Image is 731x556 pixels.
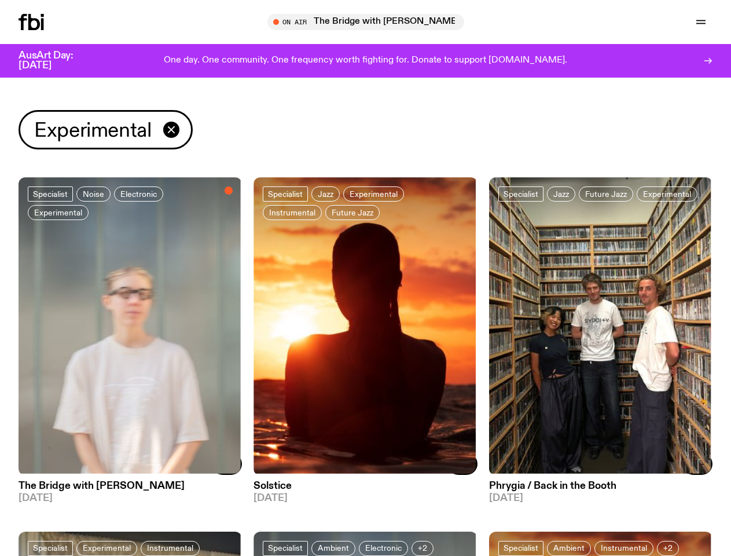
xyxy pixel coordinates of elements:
[147,544,193,553] span: Instrumental
[325,205,380,220] a: Future Jazz
[83,189,104,198] span: Noise
[34,208,82,217] span: Experimental
[254,475,477,503] a: Solstice[DATE]
[359,541,408,556] a: Electronic
[269,208,315,217] span: Instrumental
[141,541,200,556] a: Instrumental
[489,481,712,491] h3: Phrygia / Back in the Booth
[553,189,569,198] span: Jazz
[657,541,679,556] button: +2
[254,177,477,475] img: A girl standing in the ocean as waist level, staring into the rise of the sun.
[33,544,68,553] span: Specialist
[350,189,398,198] span: Experimental
[547,186,575,202] a: Jazz
[412,541,434,556] button: +2
[637,186,697,202] a: Experimental
[365,544,402,553] span: Electronic
[268,189,303,198] span: Specialist
[76,541,137,556] a: Experimental
[76,186,111,202] a: Noise
[318,189,333,198] span: Jazz
[579,186,633,202] a: Future Jazz
[547,541,591,556] a: Ambient
[318,544,349,553] span: Ambient
[164,56,567,66] p: One day. One community. One frequency worth fighting for. Donate to support [DOMAIN_NAME].
[28,541,73,556] a: Specialist
[343,186,404,202] a: Experimental
[19,475,242,503] a: The Bridge with [PERSON_NAME][DATE]
[19,493,242,503] span: [DATE]
[83,544,131,553] span: Experimental
[19,177,242,475] img: Mara stands in front of a frosted glass wall wearing a cream coloured t-shirt and black glasses. ...
[643,189,691,198] span: Experimental
[332,208,373,217] span: Future Jazz
[268,544,303,553] span: Specialist
[498,186,543,202] a: Specialist
[19,481,242,491] h3: The Bridge with [PERSON_NAME]
[263,186,308,202] a: Specialist
[120,189,157,198] span: Electronic
[28,186,73,202] a: Specialist
[19,51,93,71] h3: AusArt Day: [DATE]
[33,189,68,198] span: Specialist
[585,189,627,198] span: Future Jazz
[418,544,427,553] span: +2
[504,189,538,198] span: Specialist
[601,544,647,553] span: Instrumental
[254,493,477,503] span: [DATE]
[254,481,477,491] h3: Solstice
[114,186,163,202] a: Electronic
[489,475,712,503] a: Phrygia / Back in the Booth[DATE]
[504,544,538,553] span: Specialist
[28,205,89,220] a: Experimental
[263,541,308,556] a: Specialist
[263,205,322,220] a: Instrumental
[311,541,355,556] a: Ambient
[489,493,712,503] span: [DATE]
[267,14,464,30] button: On AirThe Bridge with [PERSON_NAME]
[34,119,152,141] span: Experimental
[663,544,673,553] span: +2
[311,186,340,202] a: Jazz
[594,541,653,556] a: Instrumental
[498,541,543,556] a: Specialist
[553,544,585,553] span: Ambient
